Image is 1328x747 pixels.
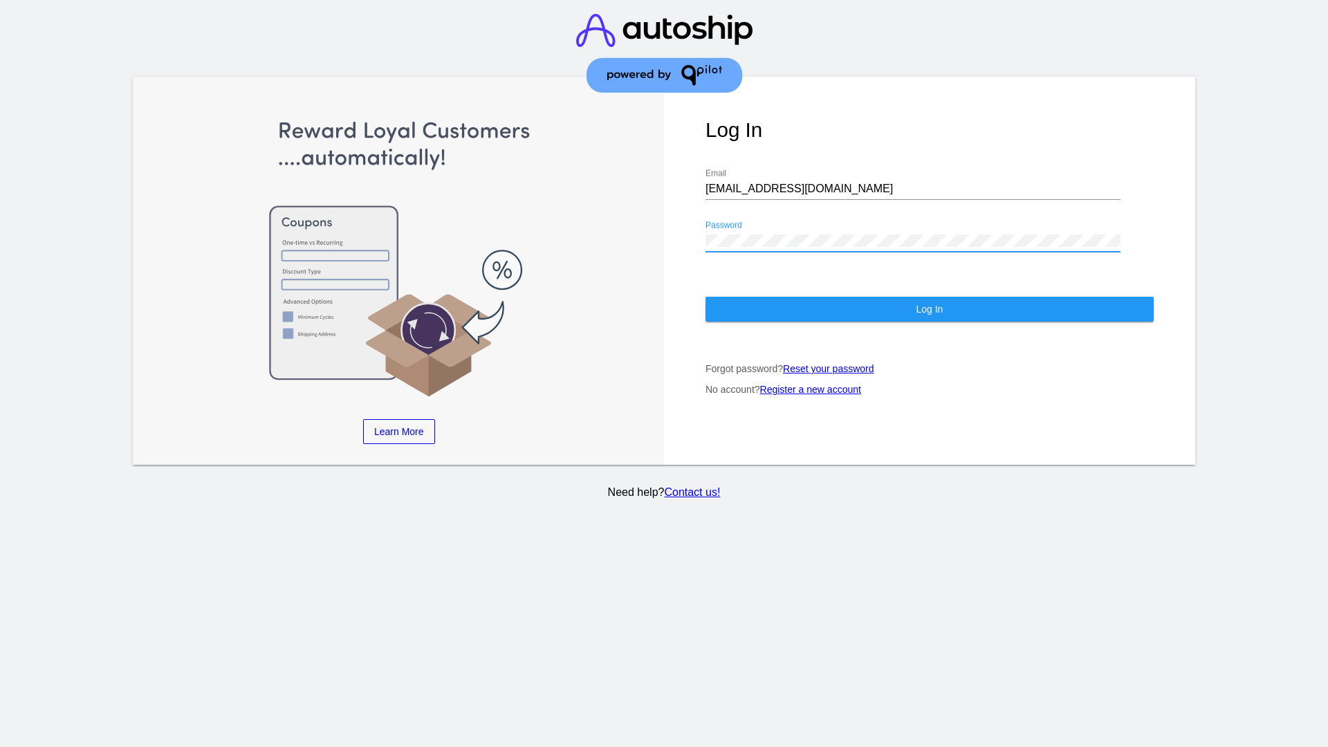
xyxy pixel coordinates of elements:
[374,426,424,437] span: Learn More
[783,363,874,374] a: Reset your password
[705,297,1154,322] button: Log In
[916,304,943,315] span: Log In
[664,486,720,498] a: Contact us!
[705,363,1154,374] p: Forgot password?
[705,183,1120,195] input: Email
[363,419,435,444] a: Learn More
[705,118,1154,142] h1: Log In
[760,384,861,395] a: Register a new account
[131,486,1198,499] p: Need help?
[705,384,1154,395] p: No account?
[175,118,623,398] img: Apply Coupons Automatically to Scheduled Orders with QPilot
